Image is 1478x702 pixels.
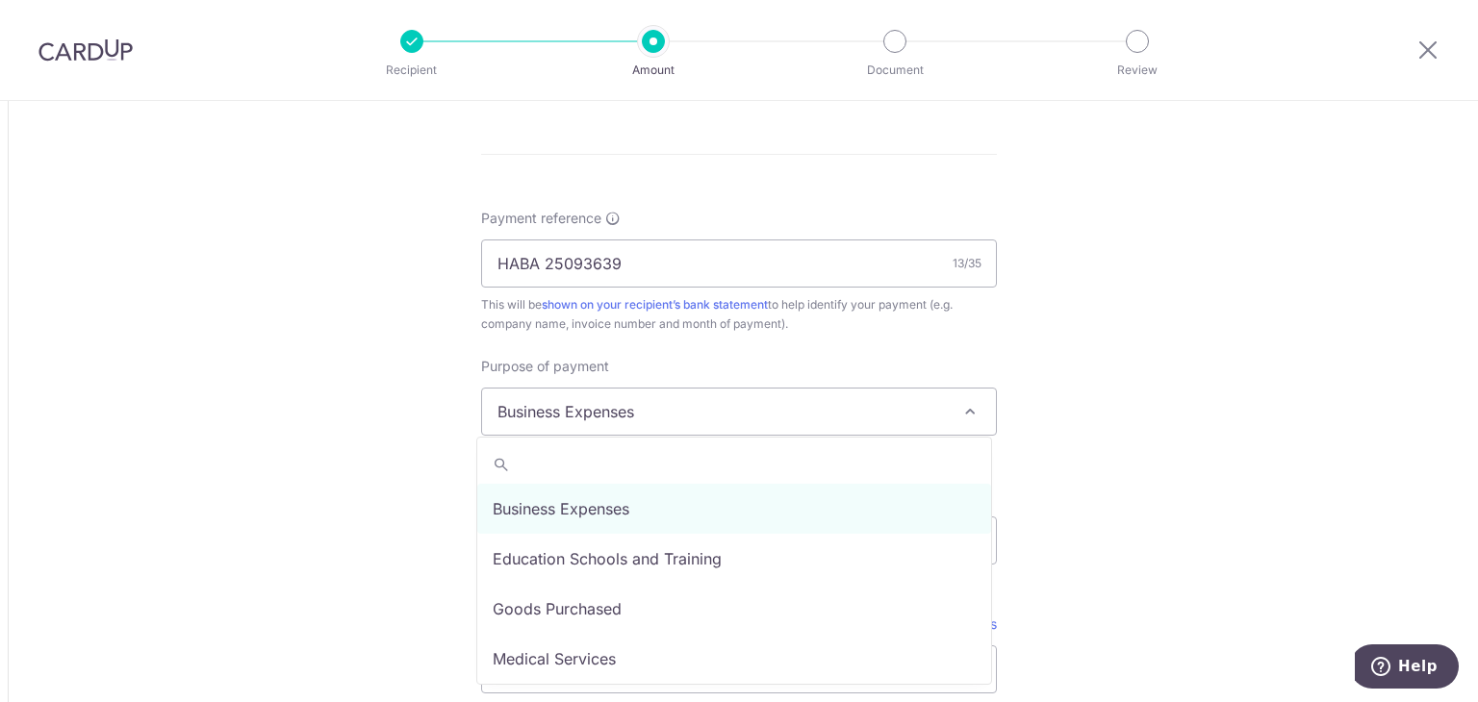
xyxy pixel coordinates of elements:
p: Document [824,61,966,80]
p: Amount [582,61,725,80]
li: Goods Purchased [477,584,991,634]
div: This will be to help identify your payment (e.g. company name, invoice number and month of payment). [481,295,997,334]
p: Review [1066,61,1209,80]
a: shown on your recipient’s bank statement [542,297,768,312]
span: Business Expenses [481,388,997,436]
iframe: Opens a widget where you can find more information [1355,644,1459,692]
div: 13/35 [953,254,981,273]
img: CardUp [38,38,133,62]
li: Education Schools and Training [477,534,991,584]
p: Recipient [341,61,483,80]
span: Payment reference [481,209,601,228]
label: Purpose of payment [481,357,609,376]
span: Business Expenses [482,389,996,435]
li: Medical Services [477,634,991,684]
li: Business Expenses [477,484,991,534]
